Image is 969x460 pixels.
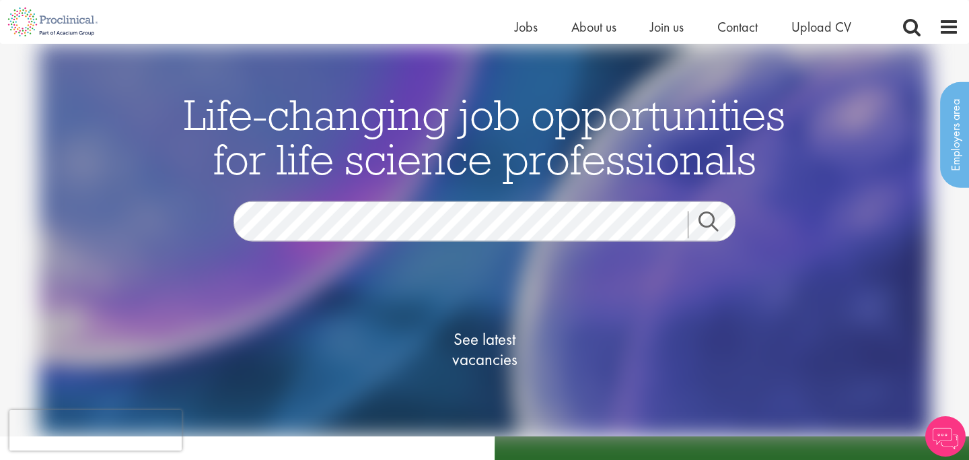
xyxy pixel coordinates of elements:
[184,87,785,185] span: Life-changing job opportunities for life science professionals
[717,18,758,36] a: Contact
[650,18,684,36] a: Join us
[791,18,851,36] a: Upload CV
[9,410,182,451] iframe: reCAPTCHA
[417,329,552,369] span: See latest vacancies
[515,18,538,36] a: Jobs
[688,211,746,238] a: Job search submit button
[417,275,552,423] a: See latestvacancies
[925,416,966,457] img: Chatbot
[571,18,616,36] a: About us
[39,44,931,436] img: candidate home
